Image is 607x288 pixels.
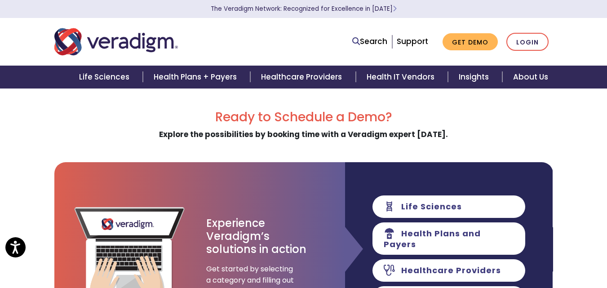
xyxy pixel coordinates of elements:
a: Health Plans + Payers [143,66,250,89]
a: Get Demo [443,33,498,51]
a: Support [397,36,428,47]
a: Insights [448,66,502,89]
h2: Ready to Schedule a Demo? [54,110,553,125]
span: Learn More [393,4,397,13]
strong: Explore the possibilities by booking time with a Veradigm expert [DATE]. [159,129,448,140]
a: Login [506,33,549,51]
img: Veradigm logo [54,27,178,57]
a: Life Sciences [68,66,143,89]
a: The Veradigm Network: Recognized for Excellence in [DATE]Learn More [211,4,397,13]
a: Search [352,35,387,48]
a: About Us [502,66,559,89]
a: Healthcare Providers [250,66,355,89]
h3: Experience Veradigm’s solutions in action [206,217,307,256]
a: Health IT Vendors [356,66,448,89]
